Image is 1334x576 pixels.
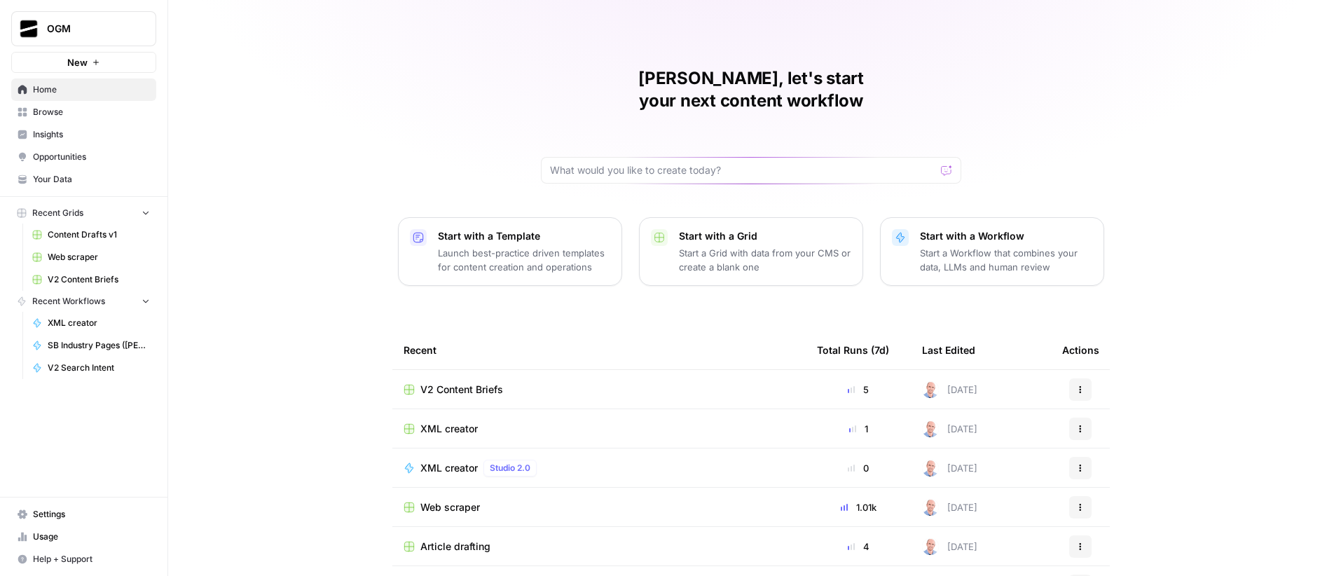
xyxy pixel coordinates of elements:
[922,538,977,555] div: [DATE]
[817,461,900,475] div: 0
[922,420,977,437] div: [DATE]
[26,357,156,379] a: V2 Search Intent
[922,381,977,398] div: [DATE]
[817,422,900,436] div: 1
[420,461,478,475] span: XML creator
[420,383,503,397] span: V2 Content Briefs
[679,229,851,243] p: Start with a Grid
[490,462,530,474] span: Studio 2.0
[33,151,150,163] span: Opportunities
[26,224,156,246] a: Content Drafts v1
[920,229,1092,243] p: Start with a Workflow
[11,11,156,46] button: Workspace: OGM
[11,101,156,123] a: Browse
[922,460,939,476] img: 4tx75zylyv1pt3lh6v9ok7bbf875
[48,362,150,374] span: V2 Search Intent
[11,526,156,548] a: Usage
[550,163,935,177] input: What would you like to create today?
[11,168,156,191] a: Your Data
[33,173,150,186] span: Your Data
[679,246,851,274] p: Start a Grid with data from your CMS or create a blank one
[33,508,150,521] span: Settings
[922,499,939,516] img: 4tx75zylyv1pt3lh6v9ok7bbf875
[16,16,41,41] img: OGM Logo
[11,548,156,570] button: Help + Support
[420,500,480,514] span: Web scraper
[404,422,795,436] a: XML creator
[11,203,156,224] button: Recent Grids
[817,331,889,369] div: Total Runs (7d)
[48,273,150,286] span: V2 Content Briefs
[404,500,795,514] a: Web scraper
[33,553,150,565] span: Help + Support
[404,460,795,476] a: XML creatorStudio 2.0
[26,246,156,268] a: Web scraper
[26,312,156,334] a: XML creator
[922,420,939,437] img: 4tx75zylyv1pt3lh6v9ok7bbf875
[26,334,156,357] a: SB Industry Pages ([PERSON_NAME] v3)
[438,229,610,243] p: Start with a Template
[639,217,863,286] button: Start with a GridStart a Grid with data from your CMS or create a blank one
[420,540,490,554] span: Article drafting
[817,500,900,514] div: 1.01k
[817,383,900,397] div: 5
[420,422,478,436] span: XML creator
[33,128,150,141] span: Insights
[11,503,156,526] a: Settings
[11,123,156,146] a: Insights
[404,331,795,369] div: Recent
[32,207,83,219] span: Recent Grids
[33,83,150,96] span: Home
[922,538,939,555] img: 4tx75zylyv1pt3lh6v9ok7bbf875
[48,228,150,241] span: Content Drafts v1
[817,540,900,554] div: 4
[47,22,132,36] span: OGM
[48,339,150,352] span: SB Industry Pages ([PERSON_NAME] v3)
[33,530,150,543] span: Usage
[32,295,105,308] span: Recent Workflows
[33,106,150,118] span: Browse
[438,246,610,274] p: Launch best-practice driven templates for content creation and operations
[48,251,150,263] span: Web scraper
[922,331,975,369] div: Last Edited
[541,67,961,112] h1: [PERSON_NAME], let's start your next content workflow
[920,246,1092,274] p: Start a Workflow that combines your data, LLMs and human review
[404,540,795,554] a: Article drafting
[11,291,156,312] button: Recent Workflows
[11,52,156,73] button: New
[11,78,156,101] a: Home
[11,146,156,168] a: Opportunities
[922,381,939,398] img: 4tx75zylyv1pt3lh6v9ok7bbf875
[26,268,156,291] a: V2 Content Briefs
[922,460,977,476] div: [DATE]
[922,499,977,516] div: [DATE]
[1062,331,1099,369] div: Actions
[404,383,795,397] a: V2 Content Briefs
[67,55,88,69] span: New
[48,317,150,329] span: XML creator
[880,217,1104,286] button: Start with a WorkflowStart a Workflow that combines your data, LLMs and human review
[398,217,622,286] button: Start with a TemplateLaunch best-practice driven templates for content creation and operations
